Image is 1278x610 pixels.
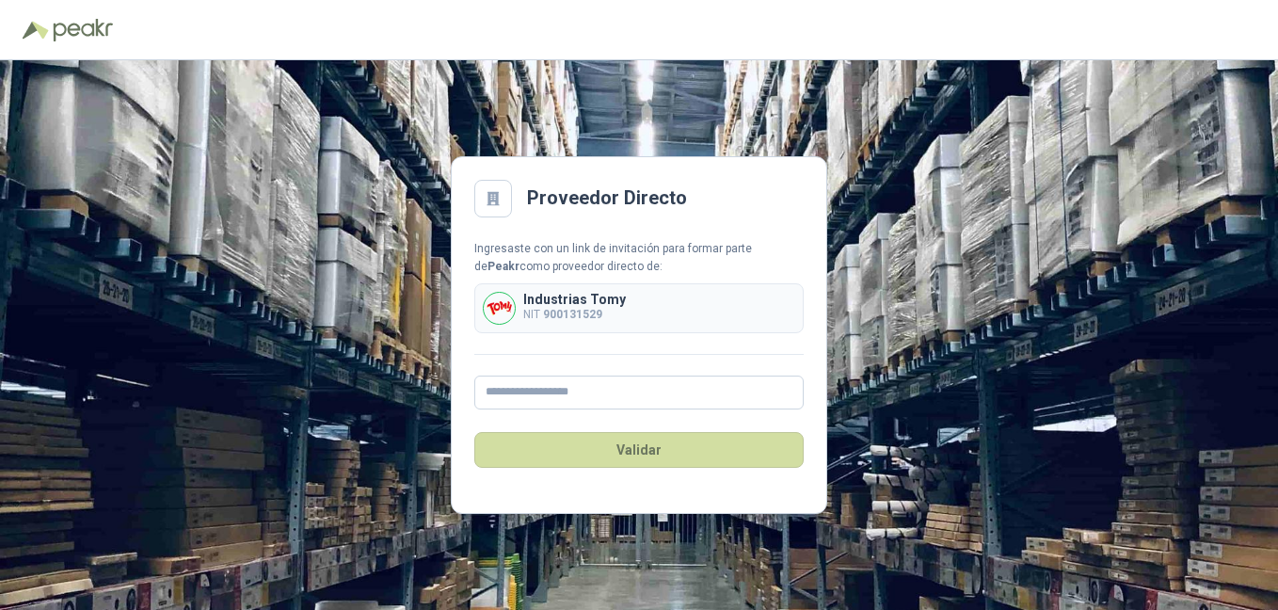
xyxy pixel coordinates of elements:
div: Ingresaste con un link de invitación para formar parte de como proveedor directo de: [474,240,804,276]
img: Logo [23,21,49,40]
button: Validar [474,432,804,468]
img: Company Logo [484,293,515,324]
b: 900131529 [543,308,602,321]
img: Peakr [53,19,113,41]
h2: Proveedor Directo [527,184,687,213]
b: Peakr [487,260,519,273]
p: Industrias Tomy [523,293,626,306]
p: NIT [523,306,626,324]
